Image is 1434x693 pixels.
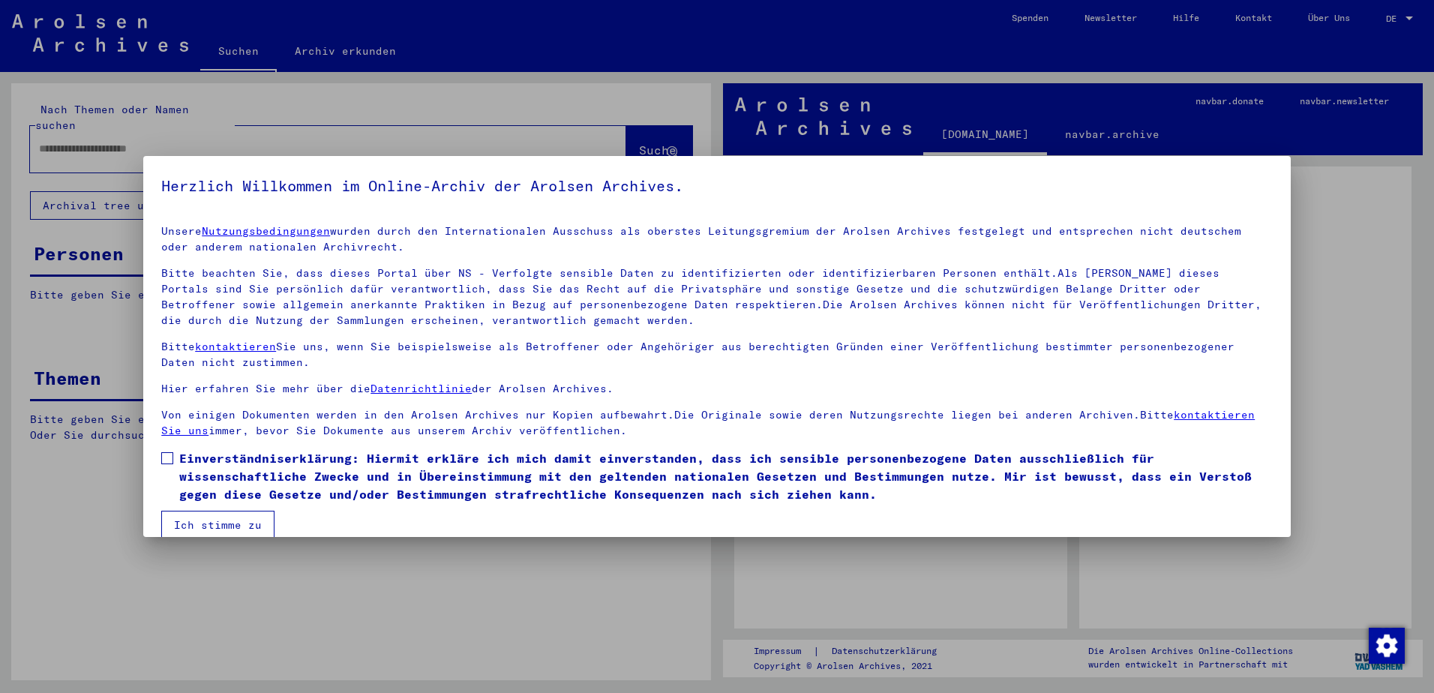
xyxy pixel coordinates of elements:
[161,265,1273,328] p: Bitte beachten Sie, dass dieses Portal über NS - Verfolgte sensible Daten zu identifizierten oder...
[202,224,330,238] a: Nutzungsbedingungen
[161,174,1273,198] h5: Herzlich Willkommen im Online-Archiv der Arolsen Archives.
[161,223,1273,255] p: Unsere wurden durch den Internationalen Ausschuss als oberstes Leitungsgremium der Arolsen Archiv...
[161,408,1255,437] a: kontaktieren Sie uns
[161,407,1273,439] p: Von einigen Dokumenten werden in den Arolsen Archives nur Kopien aufbewahrt.Die Originale sowie d...
[1369,628,1405,664] img: Zustimmung ändern
[161,339,1273,370] p: Bitte Sie uns, wenn Sie beispielsweise als Betroffener oder Angehöriger aus berechtigten Gründen ...
[161,381,1273,397] p: Hier erfahren Sie mehr über die der Arolsen Archives.
[370,382,472,395] a: Datenrichtlinie
[1368,627,1404,663] div: Zustimmung ändern
[179,449,1273,503] span: Einverständniserklärung: Hiermit erkläre ich mich damit einverstanden, dass ich sensible personen...
[161,511,274,539] button: Ich stimme zu
[195,340,276,353] a: kontaktieren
